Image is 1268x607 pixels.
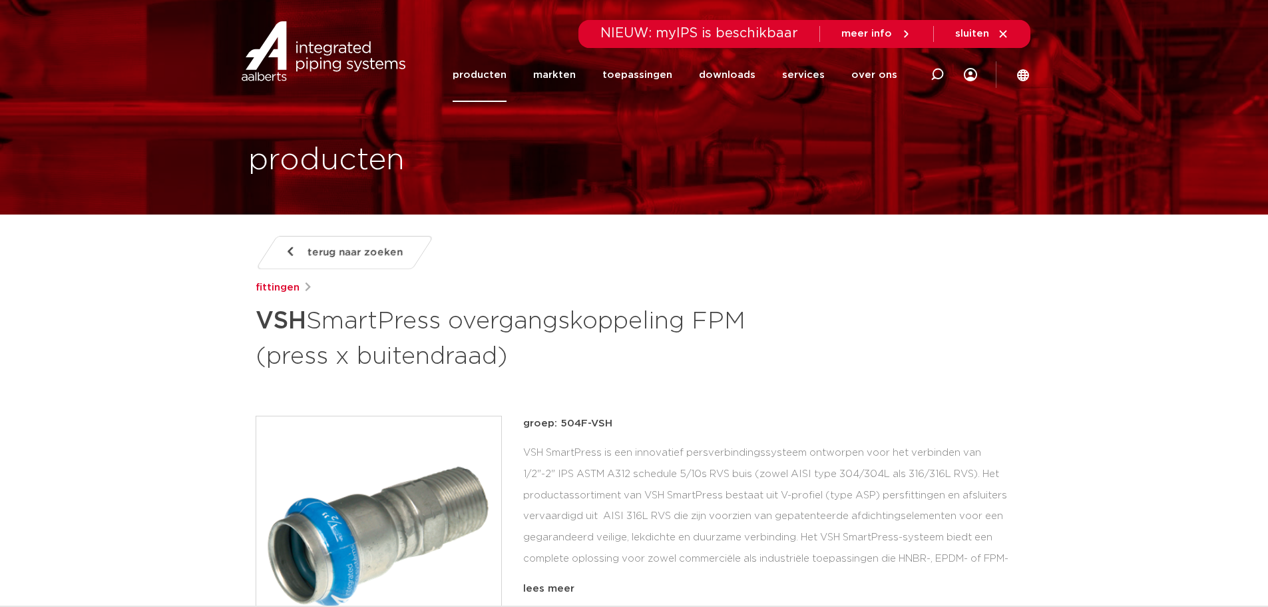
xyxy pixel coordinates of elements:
[782,48,825,102] a: services
[841,28,912,40] a: meer info
[256,309,306,333] strong: VSH
[955,29,989,39] span: sluiten
[600,27,798,40] span: NIEUW: myIPS is beschikbaar
[523,416,1013,432] p: groep: 504F-VSH
[964,48,977,102] div: my IPS
[523,581,1013,597] div: lees meer
[523,442,1013,576] div: VSH SmartPress is een innovatief persverbindingssysteem ontworpen voor het verbinden van 1/2"-2" ...
[955,28,1009,40] a: sluiten
[308,242,403,263] span: terug naar zoeken
[851,48,897,102] a: over ons
[841,29,892,39] span: meer info
[255,236,433,269] a: terug naar zoeken
[453,48,507,102] a: producten
[602,48,672,102] a: toepassingen
[453,48,897,102] nav: Menu
[533,48,576,102] a: markten
[699,48,755,102] a: downloads
[256,280,300,296] a: fittingen
[256,301,755,373] h1: SmartPress overgangskoppeling FPM (press x buitendraad)
[248,139,405,182] h1: producten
